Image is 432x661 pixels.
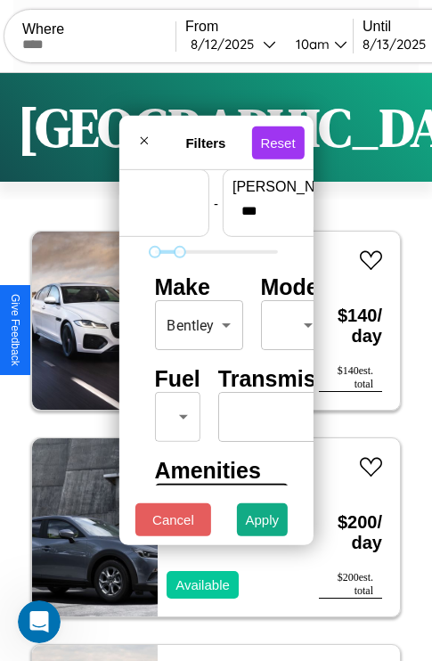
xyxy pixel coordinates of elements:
[185,35,281,53] button: 8/12/2025
[319,288,382,364] h3: $ 140 / day
[154,458,277,484] h4: Amenities
[281,35,353,53] button: 10am
[185,19,353,35] label: From
[237,503,289,536] button: Apply
[159,135,251,150] h4: Filters
[251,126,304,159] button: Reset
[319,571,382,599] div: $ 200 est. total
[175,573,230,597] p: Available
[191,36,263,53] div: 8 / 12 / 2025
[218,366,362,392] h4: Transmission
[22,21,175,37] label: Where
[319,494,382,571] h3: $ 200 / day
[214,191,218,215] p: -
[48,179,200,195] label: min price
[18,600,61,643] iframe: Intercom live chat
[154,300,242,350] div: Bentley
[154,274,242,300] h4: Make
[9,294,21,366] div: Give Feedback
[287,36,334,53] div: 10am
[135,503,211,536] button: Cancel
[154,366,200,392] h4: Fuel
[232,179,384,195] label: [PERSON_NAME]
[260,274,324,300] h4: Model
[319,364,382,392] div: $ 140 est. total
